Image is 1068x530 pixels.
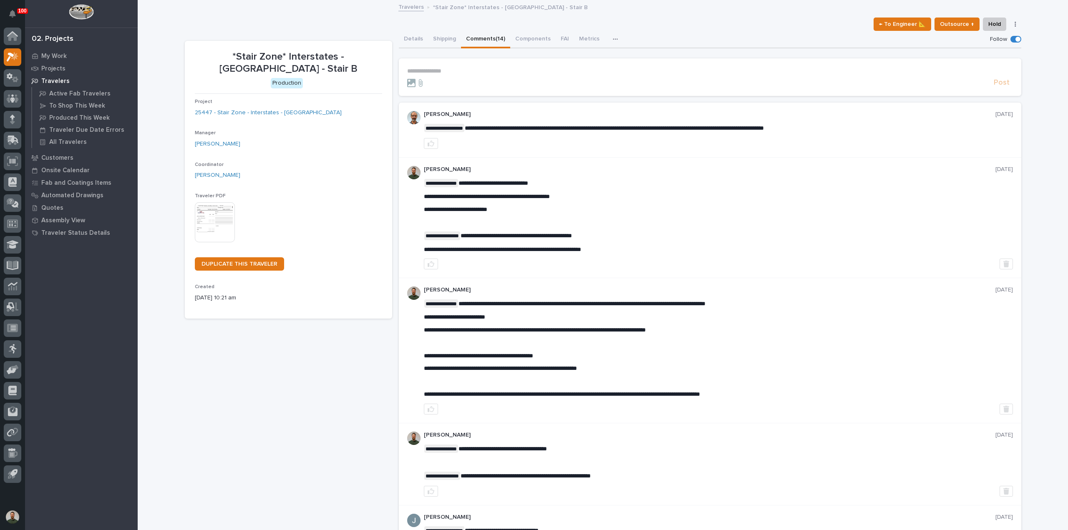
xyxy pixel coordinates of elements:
button: Delete post [1000,486,1013,497]
button: like this post [424,138,438,149]
button: Hold [983,18,1006,31]
a: Produced This Week [32,112,138,123]
p: [PERSON_NAME] [424,514,995,521]
a: Active Fab Travelers [32,88,138,99]
p: [DATE] 10:21 am [195,294,382,302]
div: Production [271,78,303,88]
a: [PERSON_NAME] [195,171,240,180]
img: AATXAJw4slNr5ea0WduZQVIpKGhdapBAGQ9xVsOeEvl5=s96-c [407,432,421,445]
p: [DATE] [995,166,1013,173]
button: like this post [424,404,438,414]
img: AATXAJw4slNr5ea0WduZQVIpKGhdapBAGQ9xVsOeEvl5=s96-c [407,286,421,300]
a: Automated Drawings [25,189,138,201]
img: AOh14GhUnP333BqRmXh-vZ-TpYZQaFVsuOFmGre8SRZf2A=s96-c [407,111,421,124]
button: like this post [424,486,438,497]
p: [PERSON_NAME] [424,166,995,173]
a: 25447 - Stair Zone - Interstates - [GEOGRAPHIC_DATA] [195,108,342,117]
p: Onsite Calendar [41,167,90,174]
button: like this post [424,259,438,269]
button: Notifications [4,5,21,23]
div: 02. Projects [32,35,73,44]
span: Project [195,99,212,104]
a: Traveler Due Date Errors [32,124,138,136]
a: Fab and Coatings Items [25,176,138,189]
p: Produced This Week [49,114,110,122]
a: DUPLICATE THIS TRAVELER [195,257,284,271]
span: Created [195,284,214,289]
p: To Shop This Week [49,102,105,110]
span: ← To Engineer 📐 [879,19,926,29]
a: Onsite Calendar [25,164,138,176]
button: Components [510,31,556,48]
button: Metrics [574,31,605,48]
a: Assembly View [25,214,138,226]
a: All Travelers [32,136,138,148]
p: Active Fab Travelers [49,90,111,98]
img: ACg8ocIJHU6JEmo4GV-3KL6HuSvSpWhSGqG5DdxF6tKpN6m2=s96-c [407,514,421,527]
span: Manager [195,131,216,136]
a: Projects [25,62,138,75]
p: *Stair Zone* Interstates - [GEOGRAPHIC_DATA] - Stair B [195,51,382,75]
p: [DATE] [995,514,1013,521]
a: Quotes [25,201,138,214]
a: Travelers [398,2,424,11]
p: Automated Drawings [41,192,103,199]
button: Delete post [1000,259,1013,269]
p: [PERSON_NAME] [424,286,995,294]
a: Traveler Status Details [25,226,138,239]
span: Post [994,78,1010,88]
p: All Travelers [49,138,87,146]
span: DUPLICATE THIS TRAVELER [202,261,277,267]
button: Delete post [1000,404,1013,414]
a: [PERSON_NAME] [195,140,240,148]
a: To Shop This Week [32,100,138,111]
p: Customers [41,154,73,162]
p: *Stair Zone* Interstates - [GEOGRAPHIC_DATA] - Stair B [433,2,588,11]
a: My Work [25,50,138,62]
div: Notifications100 [10,10,21,23]
p: Traveler Status Details [41,229,110,237]
p: Follow [990,36,1007,43]
button: Shipping [428,31,461,48]
button: ← To Engineer 📐 [874,18,931,31]
span: Hold [988,19,1001,29]
p: Fab and Coatings Items [41,179,111,187]
span: Traveler PDF [195,193,226,198]
a: Travelers [25,75,138,87]
p: Projects [41,65,65,73]
p: [PERSON_NAME] [424,111,995,118]
p: [PERSON_NAME] [424,432,995,439]
button: FAI [556,31,574,48]
span: Coordinator [195,162,224,167]
img: AATXAJw4slNr5ea0WduZQVIpKGhdapBAGQ9xVsOeEvl5=s96-c [407,166,421,179]
p: [DATE] [995,111,1013,118]
button: Comments (14) [461,31,510,48]
p: Travelers [41,78,70,85]
p: Traveler Due Date Errors [49,126,124,134]
p: [DATE] [995,432,1013,439]
p: [DATE] [995,286,1013,294]
button: users-avatar [4,508,21,526]
span: Outsource ↑ [940,19,974,29]
img: Workspace Logo [69,4,93,20]
button: Outsource ↑ [934,18,980,31]
p: Assembly View [41,217,85,224]
p: 100 [18,8,27,14]
button: Post [990,78,1013,88]
button: Details [399,31,428,48]
p: Quotes [41,204,63,212]
a: Customers [25,151,138,164]
p: My Work [41,53,67,60]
